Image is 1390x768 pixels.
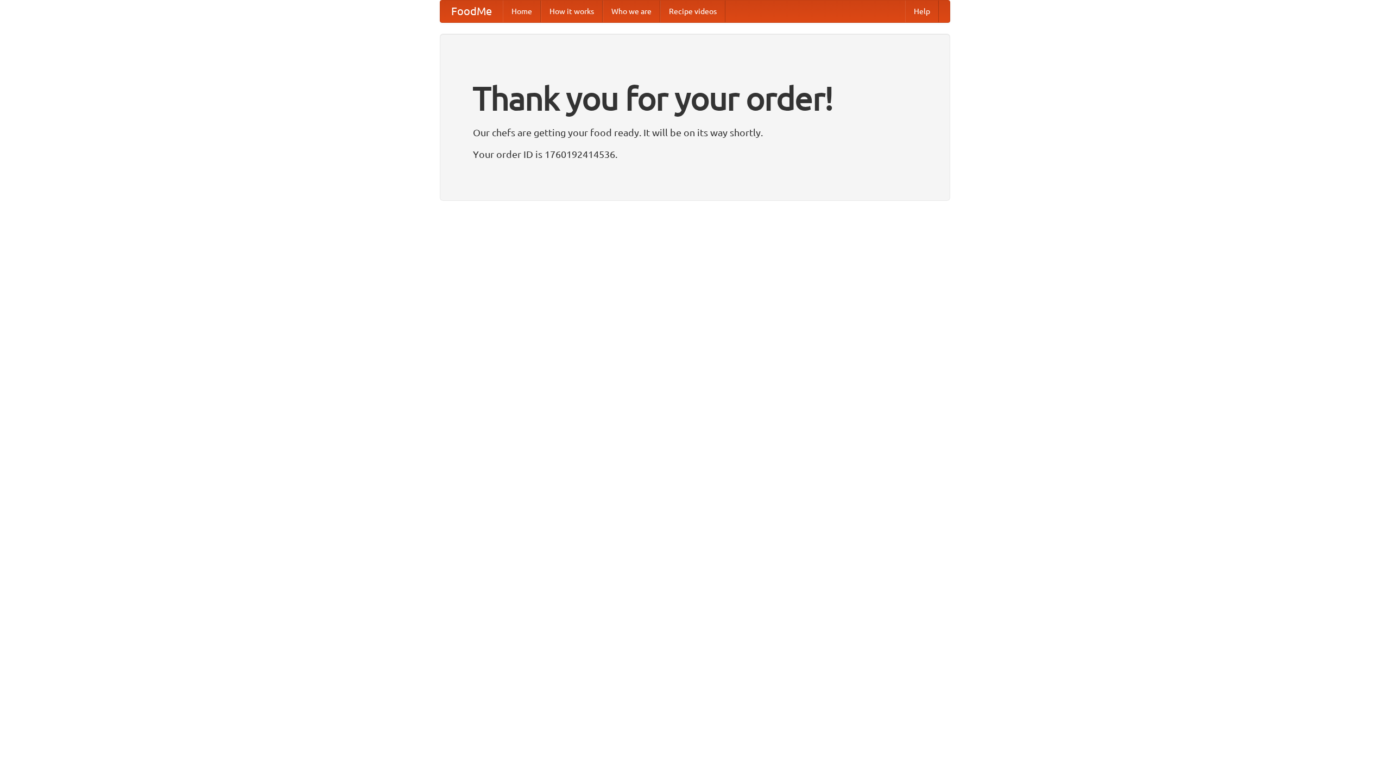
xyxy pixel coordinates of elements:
a: Recipe videos [660,1,725,22]
a: Who we are [603,1,660,22]
a: How it works [541,1,603,22]
a: Help [905,1,939,22]
a: Home [503,1,541,22]
a: FoodMe [440,1,503,22]
p: Your order ID is 1760192414536. [473,146,917,162]
h1: Thank you for your order! [473,72,917,124]
p: Our chefs are getting your food ready. It will be on its way shortly. [473,124,917,141]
